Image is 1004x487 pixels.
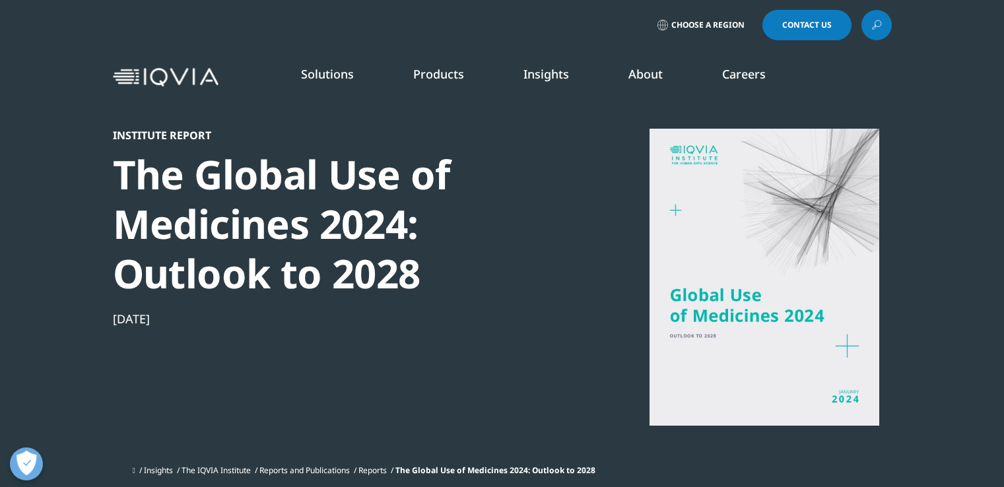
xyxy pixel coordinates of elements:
a: Insights [144,465,173,476]
img: IQVIA Healthcare Information Technology and Pharma Clinical Research Company [113,68,218,87]
div: [DATE] [113,311,566,327]
a: Careers [722,66,766,82]
a: About [628,66,663,82]
div: Institute Report [113,129,566,142]
a: Contact Us [762,10,852,40]
nav: Primary [224,46,892,108]
a: Products [413,66,464,82]
span: Choose a Region [671,20,745,30]
span: The Global Use of Medicines 2024: Outlook to 2028 [395,465,595,476]
a: Reports and Publications [259,465,350,476]
div: The Global Use of Medicines 2024: Outlook to 2028 [113,150,566,298]
span: Contact Us [782,21,832,29]
a: Insights [523,66,569,82]
a: The IQVIA Institute [182,465,251,476]
button: Open Preferences [10,447,43,480]
a: Reports [358,465,387,476]
a: Solutions [301,66,354,82]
